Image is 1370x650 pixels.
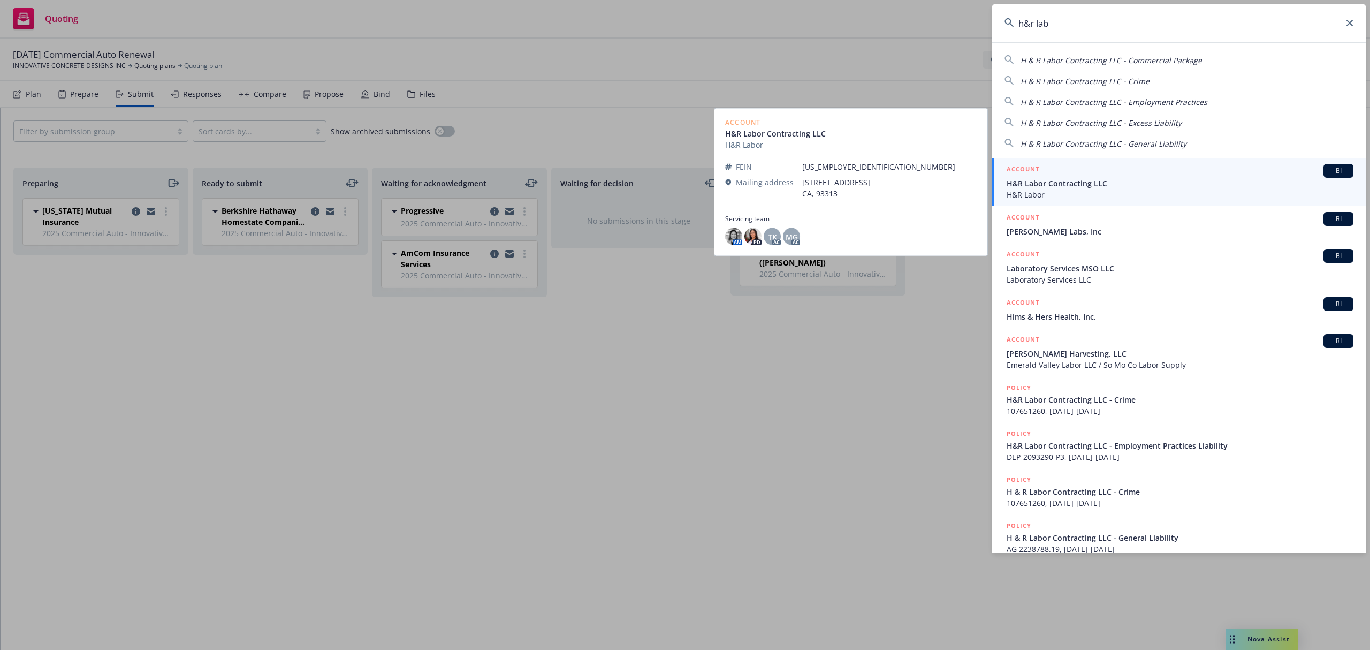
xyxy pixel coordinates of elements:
[1007,440,1353,451] span: H&R Labor Contracting LLC - Employment Practices Liability
[1007,428,1031,439] h5: POLICY
[1007,263,1353,274] span: Laboratory Services MSO LLC
[1007,543,1353,555] span: AG 2238788.19, [DATE]-[DATE]
[1007,394,1353,405] span: H&R Labor Contracting LLC - Crime
[1007,297,1039,310] h5: ACCOUNT
[1328,251,1349,261] span: BI
[1328,299,1349,309] span: BI
[1007,486,1353,497] span: H & R Labor Contracting LLC - Crime
[1007,382,1031,393] h5: POLICY
[1007,212,1039,225] h5: ACCOUNT
[1328,166,1349,176] span: BI
[1007,474,1031,485] h5: POLICY
[1007,189,1353,200] span: H&R Labor
[1021,97,1207,107] span: H & R Labor Contracting LLC - Employment Practices
[1021,139,1186,149] span: H & R Labor Contracting LLC - General Liability
[1007,532,1353,543] span: H & R Labor Contracting LLC - General Liability
[1007,164,1039,177] h5: ACCOUNT
[1007,497,1353,509] span: 107651260, [DATE]-[DATE]
[992,243,1366,291] a: ACCOUNTBILaboratory Services MSO LLCLaboratory Services LLC
[1328,214,1349,224] span: BI
[1021,118,1182,128] span: H & R Labor Contracting LLC - Excess Liability
[1007,249,1039,262] h5: ACCOUNT
[992,376,1366,422] a: POLICYH&R Labor Contracting LLC - Crime107651260, [DATE]-[DATE]
[992,468,1366,515] a: POLICYH & R Labor Contracting LLC - Crime107651260, [DATE]-[DATE]
[1328,336,1349,346] span: BI
[1007,334,1039,347] h5: ACCOUNT
[1007,451,1353,463] span: DEP-2093290-P3, [DATE]-[DATE]
[1007,178,1353,189] span: H&R Labor Contracting LLC
[1007,405,1353,417] span: 107651260, [DATE]-[DATE]
[1007,520,1031,531] h5: POLICY
[1007,348,1353,359] span: [PERSON_NAME] Harvesting, LLC
[1007,311,1353,322] span: Hims & Hers Health, Inc.
[992,158,1366,206] a: ACCOUNTBIH&R Labor Contracting LLCH&R Labor
[1007,359,1353,371] span: Emerald Valley Labor LLC / So Mo Co Labor Supply
[992,515,1366,561] a: POLICYH & R Labor Contracting LLC - General LiabilityAG 2238788.19, [DATE]-[DATE]
[1021,55,1202,65] span: H & R Labor Contracting LLC - Commercial Package
[992,328,1366,376] a: ACCOUNTBI[PERSON_NAME] Harvesting, LLCEmerald Valley Labor LLC / So Mo Co Labor Supply
[992,206,1366,243] a: ACCOUNTBI[PERSON_NAME] Labs, Inc
[1007,274,1353,285] span: Laboratory Services LLC
[992,291,1366,328] a: ACCOUNTBIHims & Hers Health, Inc.
[992,4,1366,42] input: Search...
[1021,76,1150,86] span: H & R Labor Contracting LLC - Crime
[1007,226,1353,237] span: [PERSON_NAME] Labs, Inc
[992,422,1366,468] a: POLICYH&R Labor Contracting LLC - Employment Practices LiabilityDEP-2093290-P3, [DATE]-[DATE]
